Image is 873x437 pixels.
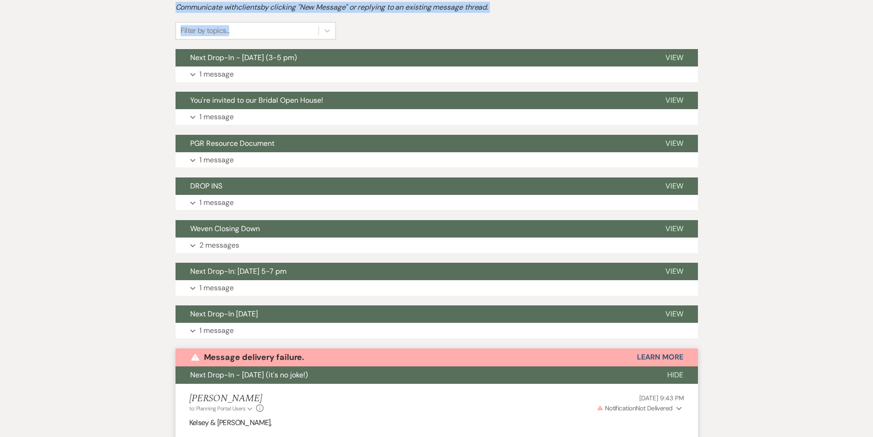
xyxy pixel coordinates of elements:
[176,92,651,109] button: You're invited to our Bridal Open House!
[199,325,234,337] p: 1 message
[199,282,234,294] p: 1 message
[653,366,698,384] button: Hide
[176,280,698,296] button: 1 message
[665,138,683,148] span: View
[605,404,636,412] span: Notification
[190,138,275,148] span: PGR Resource Document
[667,370,683,380] span: Hide
[190,266,286,276] span: Next Drop-In: [DATE] 5-7 pm
[637,354,683,361] button: Learn More
[190,95,323,105] span: You're invited to our Bridal Open House!
[176,238,698,253] button: 2 messages
[176,2,698,13] h2: Communicate with clients by clicking "New Message" or replying to an existing message thread.
[665,95,683,105] span: View
[176,220,651,238] button: Weven Closing Down
[176,305,651,323] button: Next Drop-In [DATE]
[651,135,698,152] button: View
[176,152,698,168] button: 1 message
[651,305,698,323] button: View
[176,195,698,210] button: 1 message
[176,366,653,384] button: Next Drop-In - [DATE] (it's no joke!)
[199,68,234,80] p: 1 message
[176,66,698,82] button: 1 message
[597,404,673,412] span: Not Delivered
[665,224,683,233] span: View
[651,177,698,195] button: View
[176,109,698,125] button: 1 message
[189,393,264,404] h5: [PERSON_NAME]
[176,177,651,195] button: DROP INS
[189,404,254,413] button: to: Planning Portal Users
[199,197,234,209] p: 1 message
[651,220,698,238] button: View
[639,394,684,402] span: [DATE] 9:43 PM
[190,309,258,319] span: Next Drop-In [DATE]
[199,239,239,251] p: 2 messages
[190,224,260,233] span: Weven Closing Down
[176,323,698,338] button: 1 message
[665,266,683,276] span: View
[651,49,698,66] button: View
[199,111,234,123] p: 1 message
[176,263,651,280] button: Next Drop-In: [DATE] 5-7 pm
[204,350,305,364] p: Message delivery failure.
[189,405,246,412] span: to: Planning Portal Users
[199,154,234,166] p: 1 message
[190,53,297,62] span: Next Drop-In - [DATE] (3-5 pm)
[190,370,308,380] span: Next Drop-In - [DATE] (it's no joke!)
[665,53,683,62] span: View
[190,181,222,191] span: DROP INS
[595,404,684,413] button: NotificationNot Delivered
[189,417,684,429] p: Kelsey & [PERSON_NAME],
[176,49,651,66] button: Next Drop-In - [DATE] (3-5 pm)
[665,181,683,191] span: View
[651,263,698,280] button: View
[176,135,651,152] button: PGR Resource Document
[651,92,698,109] button: View
[665,309,683,319] span: View
[181,25,230,36] div: Filter by topics...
